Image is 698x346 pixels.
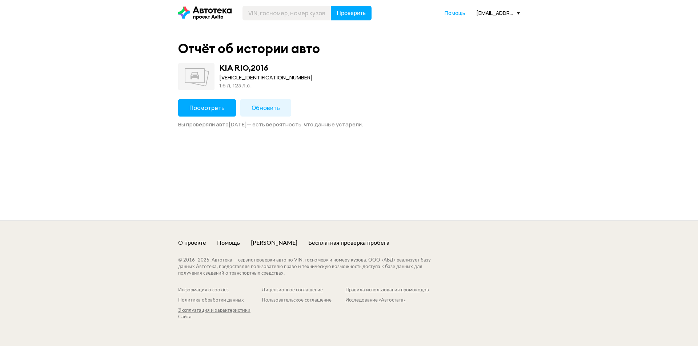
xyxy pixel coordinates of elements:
[240,99,291,117] button: Обновить
[178,121,520,128] div: Вы проверяли авто [DATE] — есть вероятность, что данные устарели.
[262,297,345,304] a: Пользовательское соглашение
[178,307,262,321] a: Эксплуатация и характеристики Сайта
[217,239,240,247] a: Помощь
[178,297,262,304] a: Политика обработки данных
[219,82,313,90] div: 1.6 л, 123 л.c.
[178,41,320,56] div: Отчёт об истории авто
[445,9,465,17] a: Помощь
[251,239,297,247] a: [PERSON_NAME]
[308,239,389,247] a: Бесплатная проверка пробега
[178,99,236,117] button: Посмотреть
[178,257,445,277] div: © 2016– 2025 . Автотека — сервис проверки авто по VIN, госномеру и номеру кузова. ООО «АБД» реали...
[242,6,331,20] input: VIN, госномер, номер кузова
[252,104,280,112] span: Обновить
[476,9,520,16] div: [EMAIL_ADDRESS][DOMAIN_NAME]
[445,9,465,16] span: Помощь
[345,297,429,304] a: Исследование «Автостата»
[337,10,366,16] span: Проверить
[219,63,268,72] div: KIA RIO , 2016
[219,74,313,82] div: [VEHICLE_IDENTIFICATION_NUMBER]
[262,287,345,294] a: Лицензионное соглашение
[178,287,262,294] a: Информация о cookies
[189,104,225,112] span: Посмотреть
[345,287,429,294] a: Правила использования промокодов
[331,6,372,20] button: Проверить
[178,239,206,247] a: О проекте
